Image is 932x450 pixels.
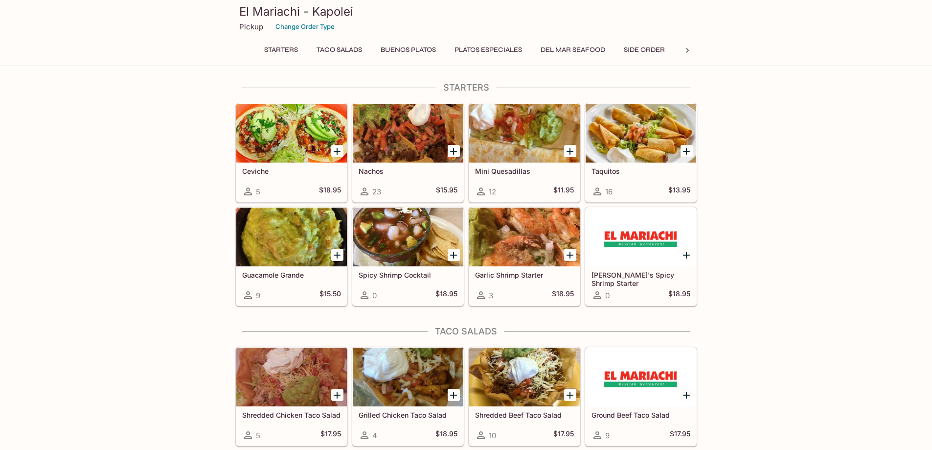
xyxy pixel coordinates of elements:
[553,186,574,197] h5: $11.95
[359,411,457,419] h5: Grilled Chicken Taco Salad
[489,431,496,440] span: 10
[256,187,260,196] span: 5
[256,291,260,300] span: 9
[353,348,463,406] div: Grilled Chicken Taco Salad
[618,43,670,57] button: Side Order
[475,411,574,419] h5: Shredded Beef Taco Salad
[235,326,697,337] h4: Taco Salads
[311,43,367,57] button: Taco Salads
[681,249,693,261] button: Add Chuy's Spicy Shrimp Starter
[535,43,611,57] button: Del Mar Seafood
[591,411,690,419] h5: Ground Beef Taco Salad
[436,186,457,197] h5: $15.95
[375,43,441,57] button: Buenos Platos
[605,187,613,196] span: 16
[239,4,693,19] h3: El Mariachi - Kapolei
[586,348,696,406] div: Ground Beef Taco Salad
[352,347,464,446] a: Grilled Chicken Taco Salad4$18.95
[469,348,580,406] div: Shredded Beef Taco Salad
[681,145,693,157] button: Add Taquitos
[585,103,697,202] a: Taquitos16$13.95
[435,289,457,301] h5: $18.95
[242,167,341,175] h5: Ceviche
[475,271,574,279] h5: Garlic Shrimp Starter
[359,271,457,279] h5: Spicy Shrimp Cocktail
[236,347,347,446] a: Shredded Chicken Taco Salad5$17.95
[586,104,696,163] div: Taquitos
[449,43,527,57] button: Platos Especiales
[236,103,347,202] a: Ceviche5$18.95
[469,347,580,446] a: Shredded Beef Taco Salad10$17.95
[239,22,263,31] p: Pickup
[591,271,690,287] h5: [PERSON_NAME]'s Spicy Shrimp Starter
[352,103,464,202] a: Nachos23$15.95
[372,291,377,300] span: 0
[256,431,260,440] span: 5
[331,145,343,157] button: Add Ceviche
[668,186,690,197] h5: $13.95
[670,429,690,441] h5: $17.95
[372,431,377,440] span: 4
[605,291,610,300] span: 0
[235,82,697,93] h4: Starters
[668,289,690,301] h5: $18.95
[259,43,303,57] button: Starters
[448,249,460,261] button: Add Spicy Shrimp Cocktail
[236,207,347,306] a: Guacamole Grande9$15.50
[372,187,381,196] span: 23
[564,389,576,401] button: Add Shredded Beef Taco Salad
[353,104,463,163] div: Nachos
[489,187,496,196] span: 12
[489,291,493,300] span: 3
[564,249,576,261] button: Add Garlic Shrimp Starter
[236,104,347,163] div: Ceviche
[469,207,580,306] a: Garlic Shrimp Starter3$18.95
[585,207,697,306] a: [PERSON_NAME]'s Spicy Shrimp Starter0$18.95
[585,347,697,446] a: Ground Beef Taco Salad9$17.95
[681,389,693,401] button: Add Ground Beef Taco Salad
[469,104,580,163] div: Mini Quesadillas
[242,411,341,419] h5: Shredded Chicken Taco Salad
[448,145,460,157] button: Add Nachos
[564,145,576,157] button: Add Mini Quesadillas
[435,429,457,441] h5: $18.95
[605,431,610,440] span: 9
[352,207,464,306] a: Spicy Shrimp Cocktail0$18.95
[271,19,339,34] button: Change Order Type
[242,271,341,279] h5: Guacamole Grande
[553,429,574,441] h5: $17.95
[319,289,341,301] h5: $15.50
[359,167,457,175] h5: Nachos
[469,103,580,202] a: Mini Quesadillas12$11.95
[320,429,341,441] h5: $17.95
[586,208,696,266] div: Chuy's Spicy Shrimp Starter
[236,348,347,406] div: Shredded Chicken Taco Salad
[319,186,341,197] h5: $18.95
[353,208,463,266] div: Spicy Shrimp Cocktail
[236,208,347,266] div: Guacamole Grande
[469,208,580,266] div: Garlic Shrimp Starter
[331,389,343,401] button: Add Shredded Chicken Taco Salad
[591,167,690,175] h5: Taquitos
[331,249,343,261] button: Add Guacamole Grande
[475,167,574,175] h5: Mini Quesadillas
[552,289,574,301] h5: $18.95
[448,389,460,401] button: Add Grilled Chicken Taco Salad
